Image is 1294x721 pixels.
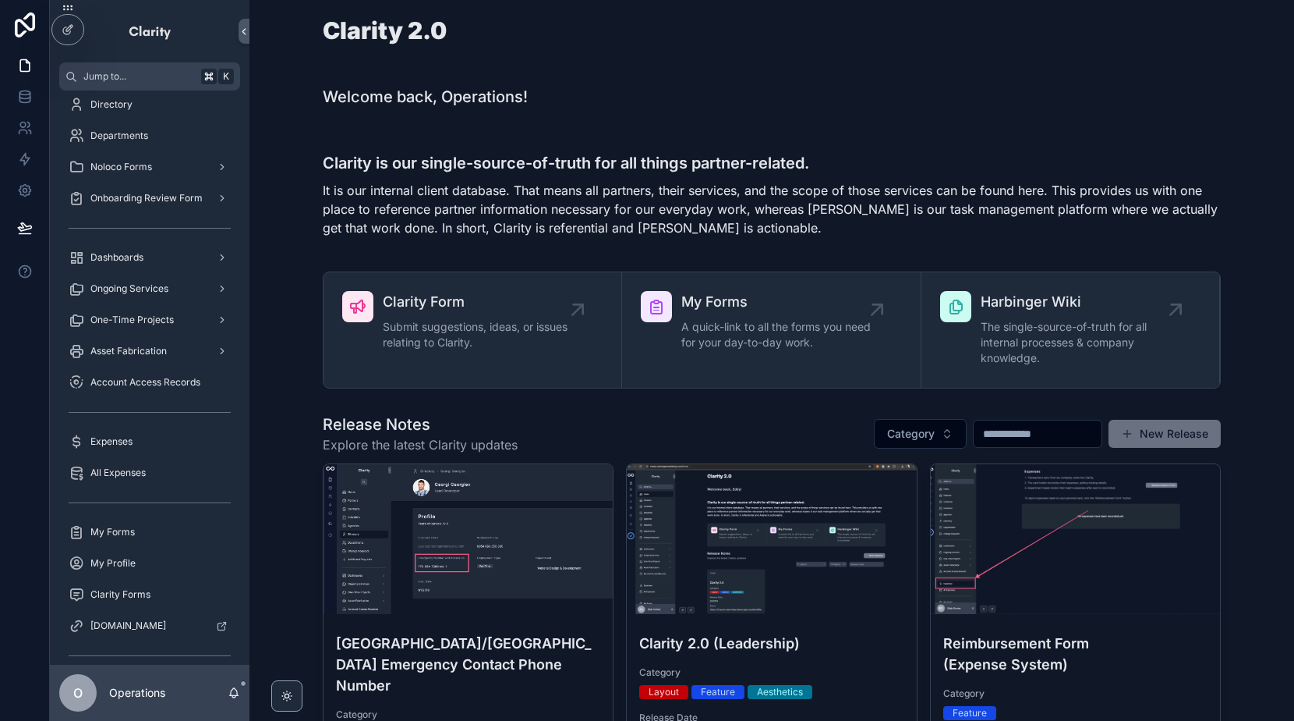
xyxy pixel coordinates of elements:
span: Departments [90,130,148,142]
span: The single-source-of-truth for all internal processes & company knowledge. [981,319,1176,366]
span: O [73,684,83,702]
div: Georgi-Georgiev-—-Directory-Clarity-2.0-2024-12-16-at-10.28.43-AM.jpg [323,464,613,614]
span: All Expenses [90,467,146,479]
div: Feature [701,685,735,699]
a: Ongoing Services [59,275,240,303]
span: Asset Fabrication [90,345,167,357]
span: A quick-link to all the forms you need for your day-to-day work. [681,319,876,350]
span: Category [336,709,600,721]
span: Category [887,426,935,442]
span: Submit suggestions, ideas, or issues relating to Clarity. [383,319,578,350]
span: Category [639,666,903,679]
span: Jump to... [83,70,195,83]
span: My Forms [681,291,876,313]
a: Directory [59,91,240,119]
span: Harbinger Wiki [981,291,1176,313]
span: One-Time Projects [90,314,174,326]
h4: Reimbursement Form (Expense System) [943,633,1207,675]
button: Select Button [874,419,967,449]
img: App logo [128,19,172,44]
span: Clarity Forms [90,588,150,601]
h1: Release Notes [323,414,518,435]
button: New Release [1108,420,1221,448]
span: Dashboards [90,251,143,264]
a: Expenses [59,428,240,456]
span: Expenses [90,435,133,448]
span: Ongoing Services [90,282,168,295]
p: Operations [109,685,165,701]
h1: Clarity 2.0 [323,19,447,42]
span: My Profile [90,557,136,570]
span: My Forms [90,526,135,538]
a: My FormsA quick-link to all the forms you need for your day-to-day work. [622,272,921,388]
span: Explore the latest Clarity updates [323,435,518,454]
a: Asset Fabrication [59,337,240,365]
div: Aesthetics [757,685,803,699]
a: Clarity Forms [59,581,240,609]
a: [DOMAIN_NAME] [59,612,240,640]
span: Account Access Records [90,376,200,389]
div: Layout [649,685,679,699]
span: Noloco Forms [90,161,152,173]
span: Category [943,687,1207,700]
div: Feature [953,706,987,720]
p: It is our internal client database. That means all partners, their services, and the scope of tho... [323,181,1221,237]
h1: Welcome back, Operations! [323,86,528,108]
a: Harbinger WikiThe single-source-of-truth for all internal processes & company knowledge. [921,272,1220,388]
a: One-Time Projects [59,306,240,334]
a: Clarity FormSubmit suggestions, ideas, or issues relating to Clarity. [323,272,622,388]
a: All Expenses [59,459,240,487]
button: Jump to...K [59,62,240,91]
h4: Clarity 2.0 (Leadership) [639,633,903,654]
div: scrollable content [50,91,249,665]
span: Onboarding Review Form [90,192,203,204]
a: My Profile [59,549,240,577]
div: Publish-Release-—-Release-Notes-Clarity-2.0-2024-06-05-at-3.31.01-PM.jpg [931,464,1220,614]
a: My Forms [59,518,240,546]
a: Onboarding Review Form [59,184,240,212]
a: Account Access Records [59,368,240,396]
span: Directory [90,98,133,111]
a: Noloco Forms [59,153,240,181]
span: [DOMAIN_NAME] [90,620,166,632]
a: Departments [59,122,240,150]
a: Dashboards [59,243,240,272]
h3: Clarity is our single-source-of-truth for all things partner-related. [323,151,1221,175]
span: Clarity Form [383,291,578,313]
span: K [220,70,232,83]
div: Home-Clarity-2.0-2024-06-03-at-1.31.18-PM.jpg [627,464,916,614]
h4: [GEOGRAPHIC_DATA]/[GEOGRAPHIC_DATA] Emergency Contact Phone Number [336,633,600,696]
